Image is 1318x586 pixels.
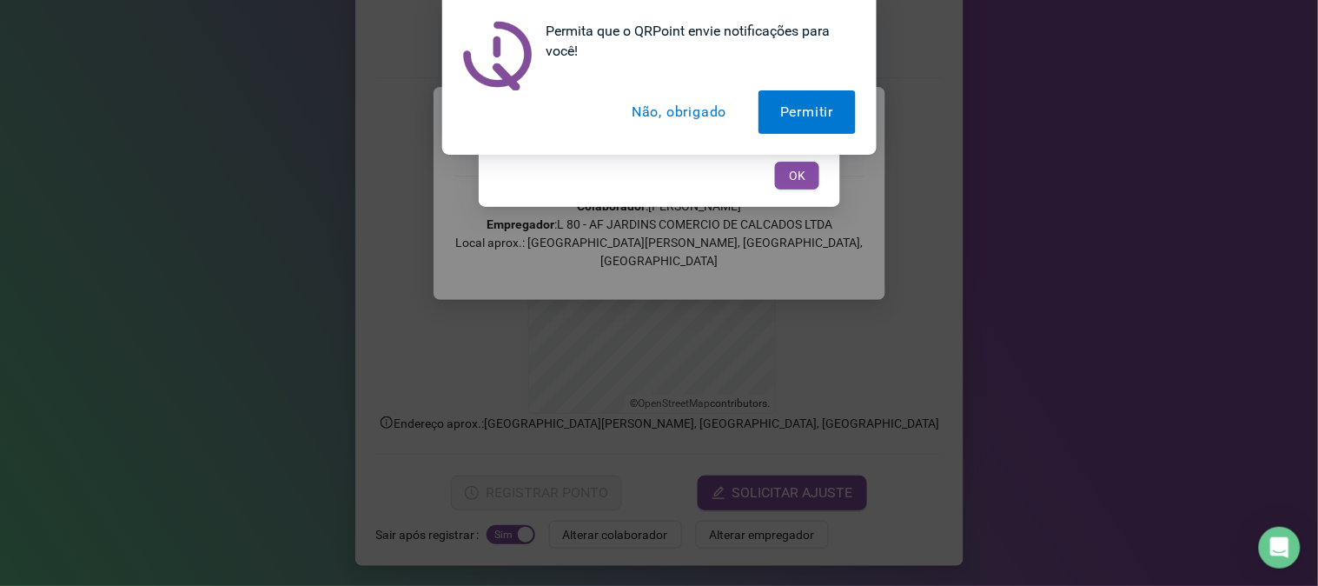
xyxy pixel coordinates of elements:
button: Não, obrigado [610,90,748,134]
button: Permitir [758,90,855,134]
div: Permita que o QRPoint envie notificações para você! [533,21,856,61]
div: Open Intercom Messenger [1259,527,1301,569]
span: OK [789,166,805,185]
button: OK [775,162,819,190]
img: notification icon [463,21,533,90]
